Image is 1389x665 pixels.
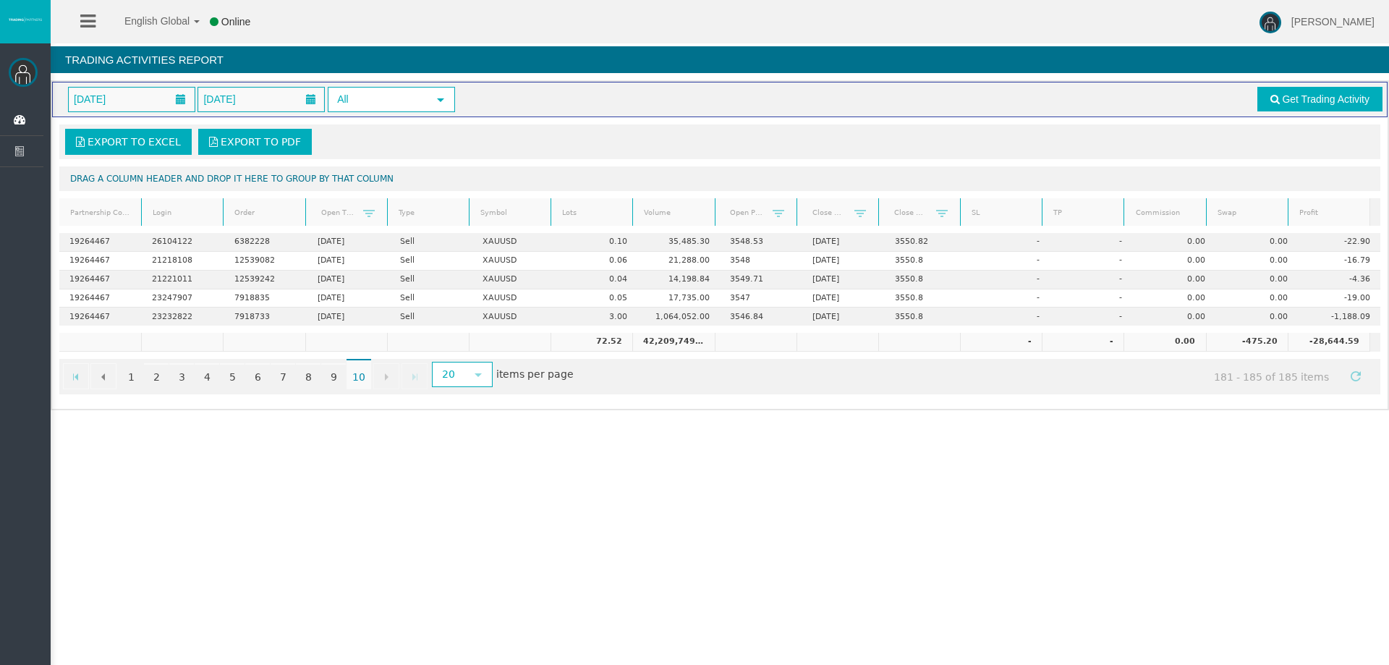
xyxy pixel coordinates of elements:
[1215,289,1298,308] td: 0.00
[720,271,802,289] td: 3549.71
[553,203,631,223] a: Lots
[632,333,714,352] td: 42,209,749.13
[199,89,239,109] span: [DATE]
[885,233,967,252] td: 3550.82
[390,233,472,252] td: Sell
[1215,252,1298,271] td: 0.00
[142,308,224,326] td: 23232822
[1050,308,1133,326] td: -
[142,271,224,289] td: 21221011
[390,308,472,326] td: Sell
[245,363,270,389] a: 6
[271,363,295,389] a: 7
[637,252,720,271] td: 21,288.00
[1343,363,1368,388] a: Refresh
[409,371,420,383] span: Go to the last page
[1215,308,1298,326] td: 0.00
[967,308,1050,326] td: -
[1298,252,1380,271] td: -16.79
[472,252,555,271] td: XAUUSD
[435,94,446,106] span: select
[307,308,389,326] td: [DATE]
[307,233,389,252] td: [DATE]
[1042,333,1123,352] td: -
[472,271,555,289] td: XAUUSD
[637,289,720,308] td: 17,735.00
[226,203,303,223] a: Order
[555,308,637,326] td: 3.00
[1298,308,1380,326] td: -1,188.09
[1206,333,1288,352] td: -475.20
[144,363,169,389] a: 2
[1298,233,1380,252] td: -22.90
[221,16,250,27] span: Online
[65,129,192,155] a: Export to Excel
[428,363,574,387] span: items per page
[142,252,224,271] td: 21218108
[720,233,802,252] td: 3548.53
[1291,16,1375,27] span: [PERSON_NAME]
[720,308,802,326] td: 3546.84
[1045,203,1122,223] a: TP
[1208,203,1286,223] a: Swap
[1123,333,1205,352] td: 0.00
[347,359,371,389] span: 10
[7,17,43,22] img: logo.svg
[224,271,307,289] td: 12539242
[1350,370,1362,382] span: Refresh
[967,271,1050,289] td: -
[224,252,307,271] td: 12539082
[885,271,967,289] td: 3550.8
[59,252,142,271] td: 19264467
[551,333,632,352] td: 72.52
[70,371,82,383] span: Go to the first page
[381,371,392,383] span: Go to the next page
[390,271,472,289] td: Sell
[1288,333,1369,352] td: -28,644.59
[1201,363,1343,390] span: 181 - 185 of 185 items
[142,233,224,252] td: 26104122
[803,203,854,222] a: Close Time
[224,289,307,308] td: 7918835
[1133,271,1215,289] td: 0.00
[555,252,637,271] td: 0.06
[1050,233,1133,252] td: -
[329,88,428,111] span: All
[220,363,245,389] a: 5
[802,308,885,326] td: [DATE]
[885,252,967,271] td: 3550.8
[637,308,720,326] td: 1,064,052.00
[119,363,143,389] a: 1
[471,203,548,223] a: Symbol
[59,271,142,289] td: 19264467
[307,271,389,289] td: [DATE]
[802,252,885,271] td: [DATE]
[144,203,221,223] a: Login
[885,203,936,222] a: Close Price
[1260,12,1281,33] img: user-image
[59,233,142,252] td: 19264467
[555,271,637,289] td: 0.04
[472,369,484,381] span: select
[967,289,1050,308] td: -
[1133,233,1215,252] td: 0.00
[224,233,307,252] td: 6382228
[198,129,312,155] a: Export to PDF
[1050,252,1133,271] td: -
[1050,289,1133,308] td: -
[106,15,190,27] span: English Global
[51,46,1389,73] h4: Trading Activities Report
[802,289,885,308] td: [DATE]
[59,166,1380,191] div: Drag a column header and drop it here to group by that column
[1298,271,1380,289] td: -4.36
[1215,271,1298,289] td: 0.00
[402,363,428,389] a: Go to the last page
[967,233,1050,252] td: -
[472,233,555,252] td: XAUUSD
[1298,289,1380,308] td: -19.00
[721,203,773,222] a: Open Price
[59,289,142,308] td: 19264467
[307,289,389,308] td: [DATE]
[1215,233,1298,252] td: 0.00
[960,333,1042,352] td: -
